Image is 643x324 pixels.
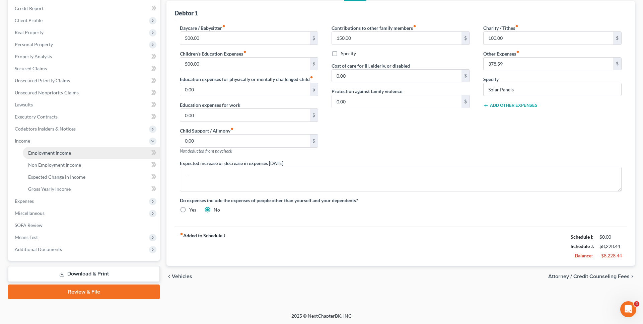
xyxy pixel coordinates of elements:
span: Miscellaneous [15,210,45,216]
span: 4 [634,301,639,307]
label: Daycare / Babysitter [180,24,225,31]
div: $ [613,32,621,45]
a: SOFA Review [9,219,160,231]
a: Unsecured Priority Claims [9,75,160,87]
label: Contributions to other family members [332,24,416,31]
input: -- [484,32,613,45]
span: Additional Documents [15,246,62,252]
input: -- [180,135,310,147]
label: Child Support / Alimony [180,127,234,134]
label: Do expenses include the expenses of people other than yourself and your dependents? [180,197,622,204]
i: fiber_manual_record [230,127,234,131]
label: Yes [189,207,196,213]
input: -- [332,70,461,82]
a: Employment Income [23,147,160,159]
a: Non Employment Income [23,159,160,171]
div: $ [613,58,621,70]
i: fiber_manual_record [222,24,225,28]
button: Add Other Expenses [483,103,538,108]
span: Credit Report [15,5,44,11]
label: Education expenses for work [180,101,240,108]
span: Means Test [15,234,38,240]
span: Gross Yearly Income [28,186,71,192]
span: Unsecured Priority Claims [15,78,70,83]
div: $ [310,58,318,70]
i: fiber_manual_record [516,50,519,54]
a: Download & Print [8,266,160,282]
div: $ [310,83,318,96]
div: -$8,228.44 [599,252,622,259]
a: Executory Contracts [9,111,160,123]
span: SOFA Review [15,222,43,228]
a: Review & File [8,285,160,299]
a: Gross Yearly Income [23,183,160,195]
span: Not deducted from paycheck [180,148,232,154]
input: Specify... [484,83,621,96]
label: Specify [341,50,356,57]
a: Credit Report [9,2,160,14]
span: Unsecured Nonpriority Claims [15,90,79,95]
i: chevron_right [630,274,635,279]
span: Property Analysis [15,54,52,59]
label: Education expenses for physically or mentally challenged child [180,76,313,83]
input: -- [180,58,310,70]
label: Other Expenses [483,50,519,57]
i: fiber_manual_record [515,24,518,28]
label: Cost of care for ill, elderly, or disabled [332,62,410,69]
div: Debtor 1 [174,9,198,17]
i: fiber_manual_record [180,232,183,236]
a: Lawsuits [9,99,160,111]
span: Secured Claims [15,66,47,71]
span: Expected Change in Income [28,174,85,180]
span: Personal Property [15,42,53,47]
span: Income [15,138,30,144]
input: -- [332,95,461,108]
div: $ [310,135,318,147]
input: -- [180,32,310,45]
i: fiber_manual_record [413,24,416,28]
span: Real Property [15,29,44,35]
button: Attorney / Credit Counseling Fees chevron_right [548,274,635,279]
input: -- [332,32,461,45]
label: Children's Education Expenses [180,50,246,57]
strong: Added to Schedule J [180,232,225,260]
div: $ [310,109,318,121]
label: Charity / Tithes [483,24,518,31]
button: chevron_left Vehicles [166,274,192,279]
label: Protection against family violence [332,88,402,95]
a: Property Analysis [9,51,160,63]
div: $ [310,32,318,45]
strong: Balance: [575,253,593,258]
div: $0.00 [599,234,622,240]
a: Unsecured Nonpriority Claims [9,87,160,99]
span: Vehicles [172,274,192,279]
i: fiber_manual_record [243,50,246,54]
span: Client Profile [15,17,43,23]
div: $ [461,32,470,45]
span: Non Employment Income [28,162,81,168]
label: Specify [483,76,499,83]
span: Executory Contracts [15,114,58,119]
div: $ [461,95,470,108]
span: Attorney / Credit Counseling Fees [548,274,630,279]
iframe: Intercom live chat [620,301,636,317]
a: Secured Claims [9,63,160,75]
span: Employment Income [28,150,71,156]
input: -- [484,58,613,70]
span: Expenses [15,198,34,204]
input: -- [180,83,310,96]
div: $ [461,70,470,82]
div: $8,228.44 [599,243,622,250]
i: chevron_left [166,274,172,279]
strong: Schedule J: [571,243,594,249]
i: fiber_manual_record [310,76,313,79]
strong: Schedule I: [571,234,593,240]
input: -- [180,109,310,121]
span: Codebtors Insiders & Notices [15,126,76,132]
span: Lawsuits [15,102,33,107]
label: No [214,207,220,213]
label: Expected increase or decrease in expenses [DATE] [180,160,283,167]
a: Expected Change in Income [23,171,160,183]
